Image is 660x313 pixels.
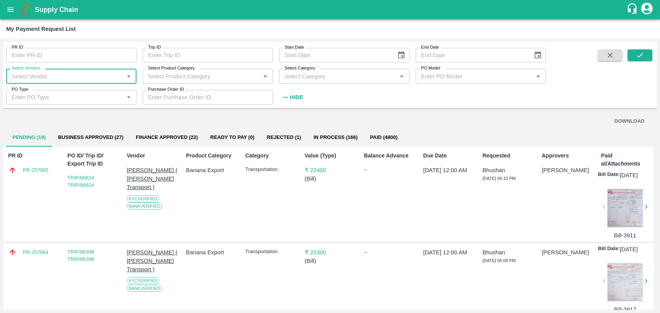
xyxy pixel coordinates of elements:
span: KYC Verified [127,195,159,202]
p: Approvers [542,152,592,160]
p: [DATE] [620,245,638,254]
span: [DATE] 06:10 PM [483,176,516,181]
p: Due Date [423,152,474,160]
p: [PERSON_NAME] ( [PERSON_NAME] Transport ) [127,248,177,274]
button: Rejected (1) [261,128,307,147]
p: Category [245,152,296,160]
p: [DATE] [620,171,638,179]
div: My Payment Request List [6,24,76,34]
input: Select Category [281,71,394,81]
a: PR-257064 [23,249,48,256]
label: PO Type [12,86,28,93]
p: ₹ 22400 [305,166,355,174]
p: Vendor [127,152,177,160]
label: Select Product Category [148,65,195,71]
p: Bill-3911 [607,231,643,240]
label: Start Date [285,44,304,51]
p: PO ID/ Trip ID/ Export Trip ID [67,152,118,168]
button: Finance Approved (22) [130,128,204,147]
input: Enter PO Model [418,71,531,81]
p: ( Bill ) [305,174,355,183]
p: Bhushan [483,248,533,257]
span: Bank Verified [127,285,162,292]
button: Open [397,71,407,81]
p: Value (Type) [305,152,355,160]
input: Enter Trip ID [143,48,273,63]
p: Bill Date: [598,171,620,179]
div: account of current user [640,2,654,18]
button: Open [260,71,270,81]
button: Open [533,71,543,81]
span: Bank Verified [127,203,162,210]
button: Hide [279,91,305,104]
a: TRIP/86624 TRIP/86624 [67,175,94,188]
div: -- [364,248,414,256]
a: Supply Chain [35,4,626,15]
p: Paid at/Attachments [601,152,652,168]
button: Choose date [530,48,545,63]
input: Start Date [279,48,391,63]
input: Select Vendor [9,71,121,81]
p: Product Category [186,152,237,160]
button: Open [124,71,134,81]
button: Pending (19) [6,128,52,147]
p: [DATE] 12:00 AM [423,166,474,174]
p: [PERSON_NAME] [542,248,592,257]
strong: Hide [290,94,303,100]
p: [PERSON_NAME] ( [PERSON_NAME] Transport ) [127,166,177,192]
label: Trip ID [148,44,161,51]
p: Banana Export [186,166,237,174]
span: [DATE] 06:06 PM [483,258,516,263]
input: Enter Purchase Order ID [143,90,273,105]
button: Business Approved (27) [52,128,130,147]
button: Choose date [394,48,409,63]
span: KYC Verified [127,277,159,284]
p: [DATE] 12:00 AM [423,248,474,257]
label: End Date [421,44,439,51]
button: Paid (4800) [364,128,404,147]
p: Bill Date: [598,245,620,254]
button: open drawer [2,1,19,19]
a: PR-257065 [23,166,48,174]
p: Transportation [245,166,296,173]
p: Banana Export [186,248,237,257]
p: Transportation [245,248,296,255]
input: End Date [416,48,527,63]
button: Open [124,92,134,102]
input: Select Product Category [145,71,258,81]
p: Requested [483,152,533,160]
label: Select Category [285,65,315,71]
b: Supply Chain [35,6,78,14]
input: Enter PO Type [9,92,121,102]
label: Select Vendors [12,65,41,71]
p: PR ID [8,152,59,160]
input: Enter PR ID [6,48,136,63]
p: ₹ 23300 [305,248,355,257]
label: PR ID [12,44,23,51]
label: PO Model [421,65,440,71]
button: DOWNLOAD [611,115,648,128]
p: Balance Advance [364,152,414,160]
img: logo [19,2,35,17]
button: Ready To Pay (0) [204,128,261,147]
p: Bhushan [483,166,533,174]
p: [PERSON_NAME] [542,166,592,174]
div: -- [364,166,414,174]
label: Purchase Order ID [148,86,184,93]
button: In Process (166) [307,128,364,147]
p: ( Bill ) [305,257,355,265]
div: customer-support [626,3,640,17]
a: TRIP/86398 TRIP/86398 [67,249,94,262]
